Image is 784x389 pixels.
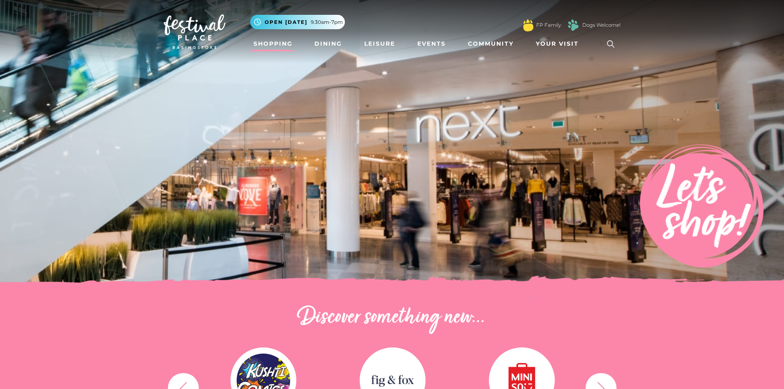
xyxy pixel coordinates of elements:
span: Open [DATE] [265,19,307,26]
span: Your Visit [536,40,579,48]
a: Dogs Welcome! [582,21,621,29]
a: Dining [311,36,345,51]
a: Your Visit [533,36,586,51]
h2: Discover something new... [164,305,621,331]
a: Community [465,36,517,51]
a: Leisure [361,36,398,51]
a: Events [414,36,449,51]
img: Festival Place Logo [164,14,226,49]
a: FP Family [536,21,561,29]
span: 9.30am-7pm [311,19,343,26]
button: Open [DATE] 9.30am-7pm [250,15,345,29]
a: Shopping [250,36,296,51]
